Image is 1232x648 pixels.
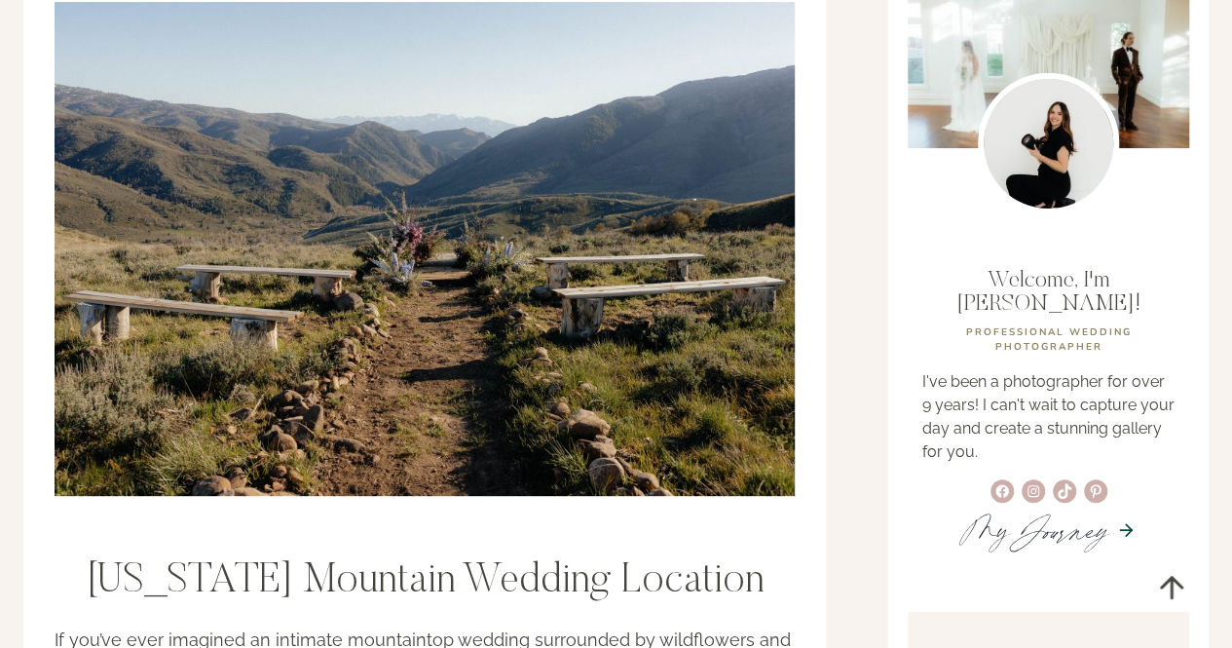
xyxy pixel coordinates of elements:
img: Utah wedding photographer Aubrey Williams [978,73,1118,213]
h1: [US_STATE] Mountain Wedding Location [55,557,795,606]
em: Journey [1011,502,1108,558]
a: Scroll to top [1139,555,1203,619]
img: utah mountain wedding ceremony [55,2,795,496]
p: Welcome, I'm [PERSON_NAME]! [922,269,1176,316]
a: MyJourney [962,502,1108,558]
p: professional WEDDING PHOTOGRAPHER [922,325,1176,355]
p: I've been a photographer for over 9 years! I can't wait to capture your day and create a stunning... [922,370,1176,464]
